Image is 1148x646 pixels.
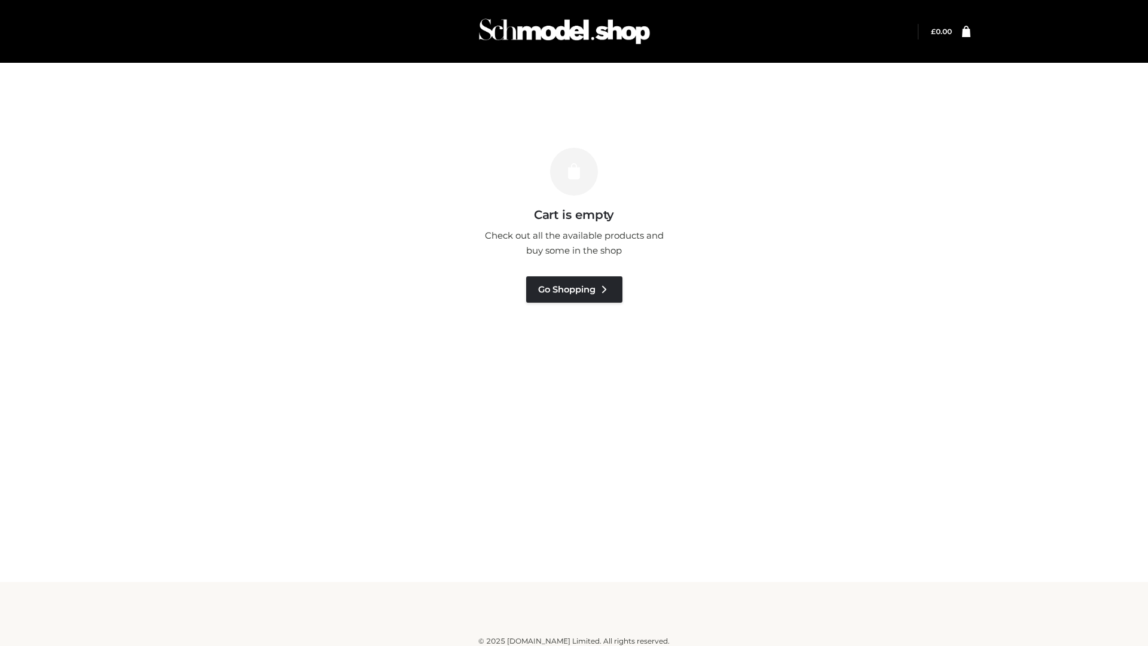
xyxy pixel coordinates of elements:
[204,208,944,222] h3: Cart is empty
[931,27,936,36] span: £
[526,276,622,303] a: Go Shopping
[931,27,952,36] bdi: 0.00
[475,8,654,55] img: Schmodel Admin 964
[478,228,670,258] p: Check out all the available products and buy some in the shop
[931,27,952,36] a: £0.00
